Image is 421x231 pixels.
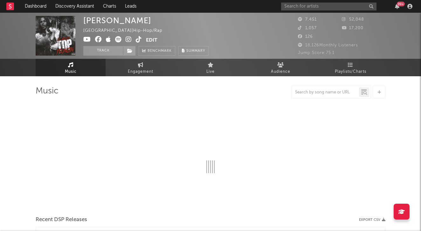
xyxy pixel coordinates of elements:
[335,68,366,76] span: Playlists/Charts
[292,90,359,95] input: Search by song name or URL
[178,46,209,56] button: Summary
[65,68,77,76] span: Music
[83,27,170,35] div: [GEOGRAPHIC_DATA] | Hip-Hop/Rap
[106,59,176,76] a: Engagement
[298,35,313,39] span: 126
[206,68,215,76] span: Live
[148,47,172,55] span: Benchmark
[146,36,157,44] button: Edit
[298,17,317,22] span: 7,451
[245,59,315,76] a: Audience
[342,17,364,22] span: 52,048
[83,46,123,56] button: Track
[271,68,290,76] span: Audience
[36,216,87,224] span: Recent DSP Releases
[395,4,399,9] button: 99+
[298,26,317,30] span: 1,057
[83,16,151,25] div: [PERSON_NAME]
[186,49,205,53] span: Summary
[359,218,385,222] button: Export CSV
[298,51,335,55] span: Jump Score: 75.1
[176,59,245,76] a: Live
[315,59,385,76] a: Playlists/Charts
[36,59,106,76] a: Music
[281,3,376,10] input: Search for artists
[397,2,405,6] div: 99 +
[298,43,358,47] span: 18,126 Monthly Listeners
[139,46,175,56] a: Benchmark
[128,68,153,76] span: Engagement
[342,26,363,30] span: 17,200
